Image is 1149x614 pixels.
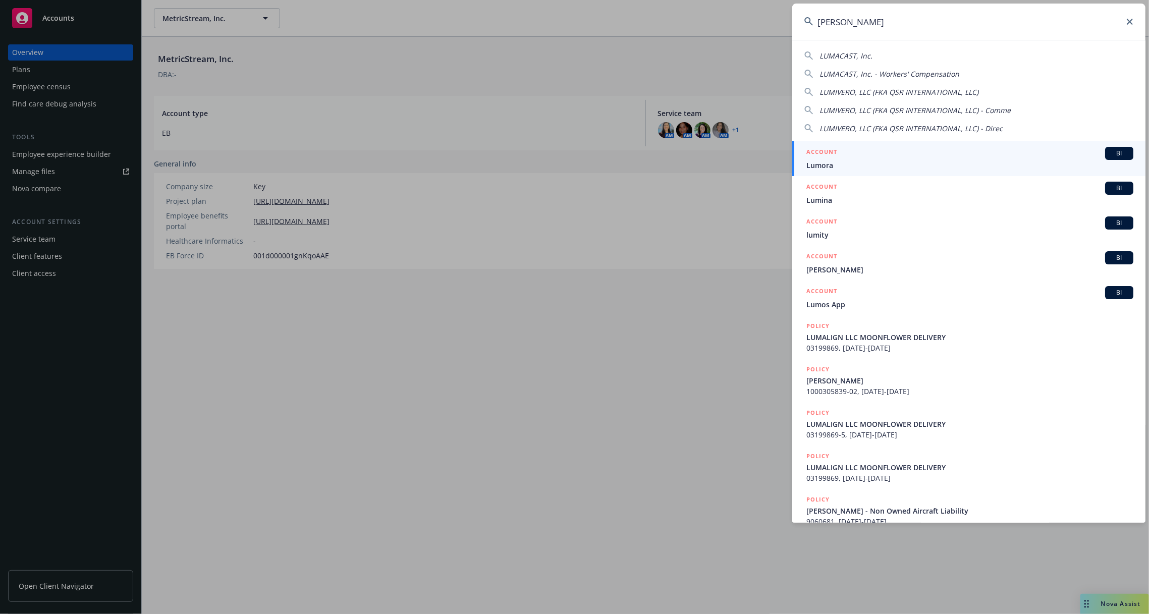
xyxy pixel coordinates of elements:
[792,281,1145,315] a: ACCOUNTBILumos App
[806,451,830,461] h5: POLICY
[819,124,1003,133] span: LUMIVERO, LLC (FKA QSR INTERNATIONAL, LLC) - Direc
[792,141,1145,176] a: ACCOUNTBILumora
[792,315,1145,359] a: POLICYLUMALIGN LLC MOONFLOWER DELIVERY03199869, [DATE]-[DATE]
[792,4,1145,40] input: Search...
[806,516,1133,527] span: 9060681, [DATE]-[DATE]
[806,147,837,159] h5: ACCOUNT
[792,176,1145,211] a: ACCOUNTBILumina
[1109,184,1129,193] span: BI
[806,160,1133,171] span: Lumora
[806,216,837,229] h5: ACCOUNT
[806,321,830,331] h5: POLICY
[1109,218,1129,228] span: BI
[792,211,1145,246] a: ACCOUNTBIlumity
[792,246,1145,281] a: ACCOUNTBI[PERSON_NAME]
[792,402,1145,445] a: POLICYLUMALIGN LLC MOONFLOWER DELIVERY03199869-5, [DATE]-[DATE]
[806,506,1133,516] span: [PERSON_NAME] - Non Owned Aircraft Liability
[806,408,830,418] h5: POLICY
[806,473,1133,483] span: 03199869, [DATE]-[DATE]
[1109,149,1129,158] span: BI
[1109,253,1129,262] span: BI
[792,445,1145,489] a: POLICYLUMALIGN LLC MOONFLOWER DELIVERY03199869, [DATE]-[DATE]
[806,375,1133,386] span: [PERSON_NAME]
[819,87,978,97] span: LUMIVERO, LLC (FKA QSR INTERNATIONAL, LLC)
[806,343,1133,353] span: 03199869, [DATE]-[DATE]
[819,69,959,79] span: LUMACAST, Inc. - Workers' Compensation
[806,230,1133,240] span: lumity
[806,264,1133,275] span: [PERSON_NAME]
[806,195,1133,205] span: Lumina
[806,419,1133,429] span: LUMALIGN LLC MOONFLOWER DELIVERY
[806,494,830,505] h5: POLICY
[806,286,837,298] h5: ACCOUNT
[792,489,1145,532] a: POLICY[PERSON_NAME] - Non Owned Aircraft Liability9060681, [DATE]-[DATE]
[806,332,1133,343] span: LUMALIGN LLC MOONFLOWER DELIVERY
[819,51,872,61] span: LUMACAST, Inc.
[806,364,830,374] h5: POLICY
[806,429,1133,440] span: 03199869-5, [DATE]-[DATE]
[806,386,1133,397] span: 1000305839-02, [DATE]-[DATE]
[806,299,1133,310] span: Lumos App
[792,359,1145,402] a: POLICY[PERSON_NAME]1000305839-02, [DATE]-[DATE]
[806,462,1133,473] span: LUMALIGN LLC MOONFLOWER DELIVERY
[806,251,837,263] h5: ACCOUNT
[1109,288,1129,297] span: BI
[806,182,837,194] h5: ACCOUNT
[819,105,1011,115] span: LUMIVERO, LLC (FKA QSR INTERNATIONAL, LLC) - Comme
